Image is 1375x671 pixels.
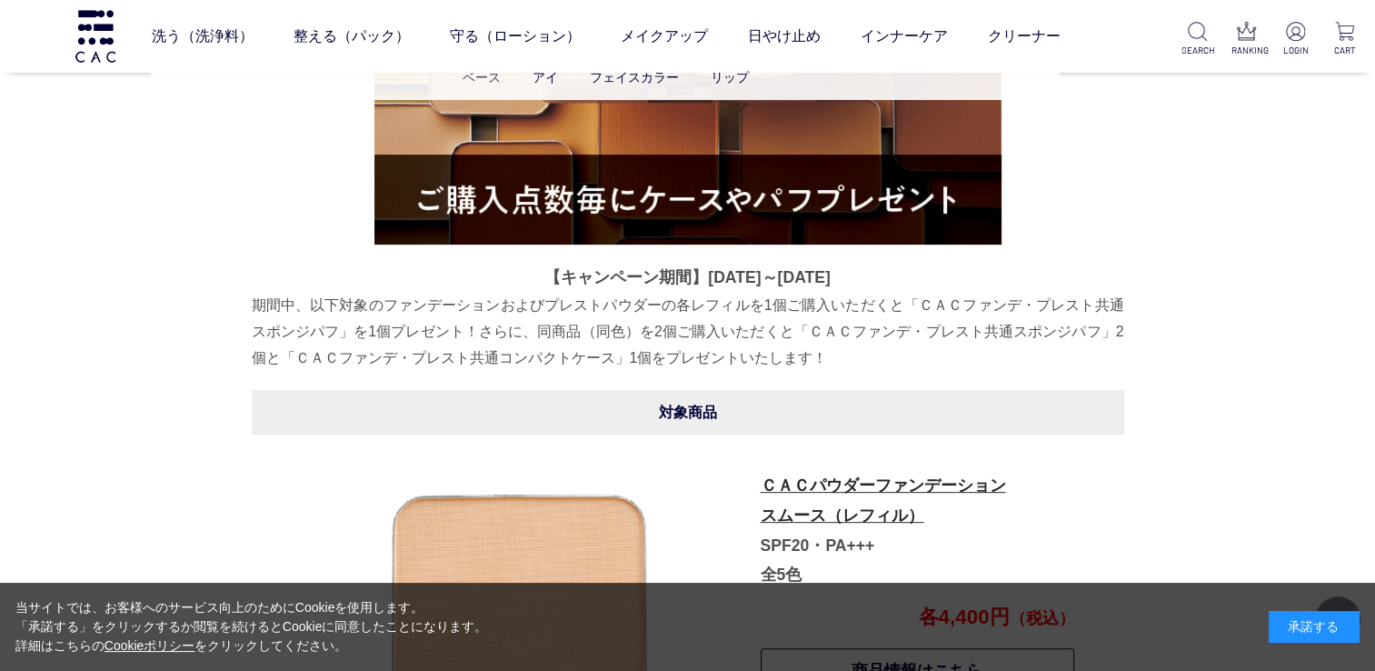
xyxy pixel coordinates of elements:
a: LOGIN [1280,22,1311,57]
p: SEARCH [1181,44,1213,57]
p: SPF20・PA+++ 全5色 [761,471,1073,589]
p: 【キャンペーン期間】[DATE]～[DATE] [252,263,1124,292]
a: アイ [533,70,558,85]
div: 承諾する [1269,611,1360,643]
a: 守る（ローション） [449,11,580,62]
p: RANKING [1231,44,1262,57]
a: RANKING [1231,22,1262,57]
a: インナーケア [860,11,947,62]
a: SEARCH [1181,22,1213,57]
a: クリーナー [987,11,1060,62]
a: フェイスカラー [590,70,679,85]
div: 当サイトでは、お客様へのサービス向上のためにCookieを使用します。 「承諾する」をクリックするか閲覧を続けるとCookieに同意したことになります。 詳細はこちらの をクリックしてください。 [15,598,488,656]
a: ＣＡＣパウダーファンデーションスムース（レフィル） [761,476,1006,525]
a: リップ [711,70,749,85]
a: ベース [463,70,501,85]
p: CART [1329,44,1360,57]
p: 期間中、以下対象のファンデーションおよびプレストパウダーの各レフィルを1個ご購入いただくと「ＣＡＣファンデ・プレスト共通スポンジパフ」を1個プレゼント！さらに、同商品（同色）を2個ご購入いただく... [252,292,1124,372]
a: メイクアップ [620,11,707,62]
a: 日やけ止め [747,11,820,62]
p: LOGIN [1280,44,1311,57]
div: 対象商品 [252,390,1124,435]
img: logo [73,10,118,62]
a: CART [1329,22,1360,57]
a: 洗う（洗浄料） [151,11,253,62]
a: Cookieポリシー [105,638,195,653]
a: 整える（パック） [293,11,409,62]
